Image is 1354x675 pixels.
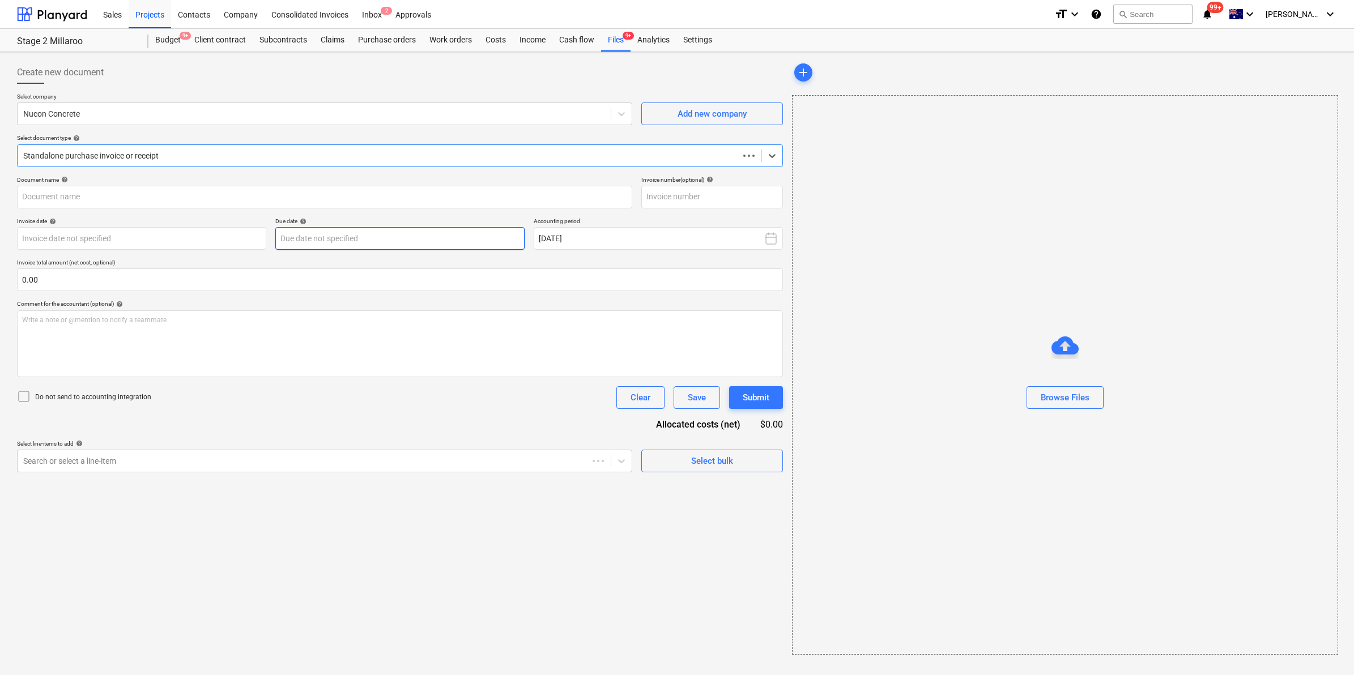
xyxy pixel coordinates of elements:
[114,301,123,307] span: help
[17,186,632,208] input: Document name
[743,390,769,405] div: Submit
[513,29,552,52] a: Income
[253,29,314,52] a: Subcontracts
[688,390,706,405] div: Save
[678,106,747,121] div: Add new company
[35,392,151,402] p: Do not send to accounting integration
[641,450,783,472] button: Select bulk
[729,386,783,409] button: Submit
[148,29,188,52] div: Budget
[297,218,306,225] span: help
[1323,7,1337,21] i: keyboard_arrow_down
[691,454,733,468] div: Select bulk
[47,218,56,225] span: help
[479,29,513,52] a: Costs
[641,186,783,208] input: Invoice number
[797,66,810,79] span: add
[275,227,525,250] input: Due date not specified
[704,176,713,183] span: help
[534,217,783,227] p: Accounting period
[381,7,392,15] span: 2
[17,66,104,79] span: Create new document
[1027,386,1104,409] button: Browse Files
[1054,7,1068,21] i: format_size
[759,418,784,431] div: $0.00
[1243,7,1257,21] i: keyboard_arrow_down
[1266,10,1322,19] span: [PERSON_NAME]
[631,29,676,52] a: Analytics
[71,135,80,142] span: help
[17,93,632,102] p: Select company
[74,440,83,447] span: help
[631,390,650,405] div: Clear
[601,29,631,52] div: Files
[17,36,135,48] div: Stage 2 Millaroo
[275,217,525,225] div: Due date
[1113,5,1193,24] button: Search
[423,29,479,52] a: Work orders
[623,32,634,40] span: 9+
[1207,2,1224,13] span: 99+
[674,386,720,409] button: Save
[148,29,188,52] a: Budget9+
[351,29,423,52] a: Purchase orders
[534,227,783,250] button: [DATE]
[792,95,1338,655] div: Browse Files
[552,29,601,52] a: Cash flow
[17,134,783,142] div: Select document type
[641,176,783,183] div: Invoice number (optional)
[17,440,632,447] div: Select line-items to add
[17,227,266,250] input: Invoice date not specified
[1091,7,1102,21] i: Knowledge base
[17,176,632,183] div: Document name
[180,32,191,40] span: 9+
[1068,7,1082,21] i: keyboard_arrow_down
[641,102,783,125] button: Add new company
[17,259,783,268] p: Invoice total amount (net cost, optional)
[17,217,266,225] div: Invoice date
[676,29,719,52] a: Settings
[17,268,783,291] input: Invoice total amount (net cost, optional)
[1202,7,1213,21] i: notifications
[616,386,665,409] button: Clear
[59,176,68,183] span: help
[188,29,253,52] a: Client contract
[636,418,758,431] div: Allocated costs (net)
[601,29,631,52] a: Files9+
[314,29,351,52] a: Claims
[17,300,783,307] div: Comment for the accountant (optional)
[1041,390,1089,405] div: Browse Files
[1118,10,1127,19] span: search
